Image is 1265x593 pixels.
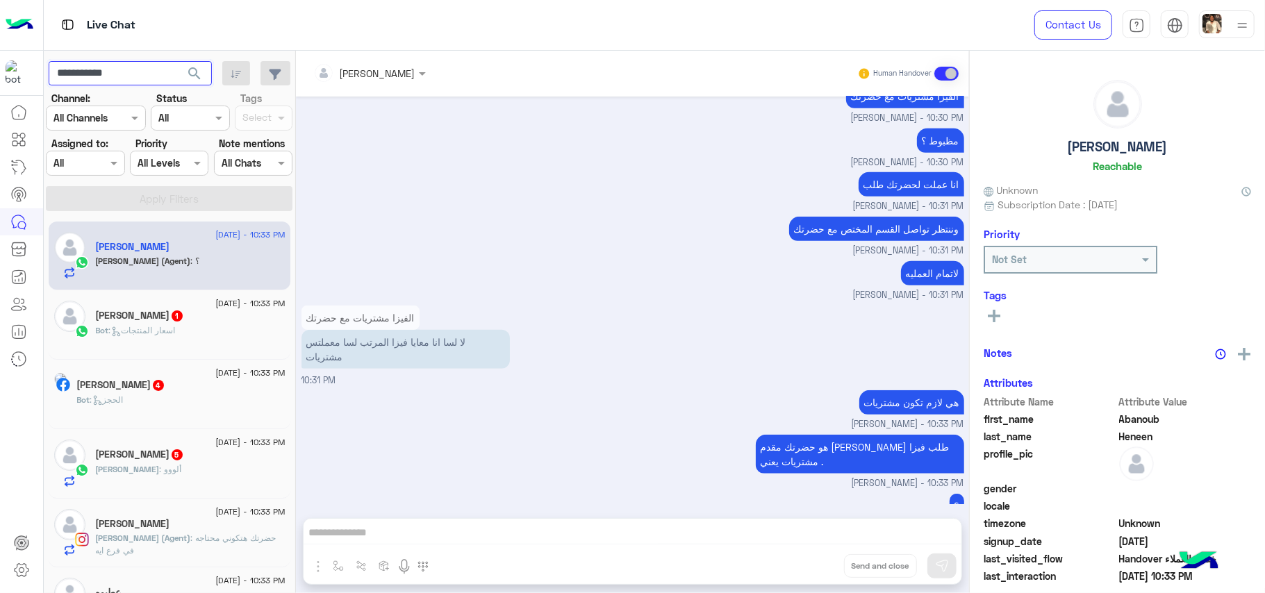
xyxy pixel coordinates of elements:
[172,310,183,321] span: 1
[1129,17,1145,33] img: tab
[984,429,1116,444] span: last_name
[756,435,964,474] p: 21/8/2025, 10:33 PM
[96,256,191,266] span: [PERSON_NAME] (Agent)
[984,228,1020,240] h6: Priority
[1202,14,1222,33] img: userImage
[54,301,85,332] img: defaultAdmin.png
[75,533,89,546] img: Instagram
[215,228,285,241] span: [DATE] - 10:33 PM
[789,217,964,241] p: 21/8/2025, 10:31 PM
[984,289,1251,301] h6: Tags
[160,464,182,474] span: ألووو
[1119,446,1154,481] img: defaultAdmin.png
[851,112,964,125] span: [PERSON_NAME] - 10:30 PM
[54,440,85,471] img: defaultAdmin.png
[984,376,1033,389] h6: Attributes
[984,183,1038,197] span: Unknown
[1119,534,1252,549] span: 2025-08-20T16:13:36.641Z
[984,569,1116,583] span: last_interaction
[1119,394,1252,409] span: Attribute Value
[852,477,964,490] span: [PERSON_NAME] - 10:33 PM
[191,256,200,266] span: ؟
[54,232,85,263] img: defaultAdmin.png
[301,330,510,369] p: 21/8/2025, 10:31 PM
[75,256,89,269] img: WhatsApp
[178,61,212,91] button: search
[1093,160,1142,172] h6: Reachable
[859,390,964,415] p: 21/8/2025, 10:33 PM
[1119,569,1252,583] span: 2025-08-21T19:33:47.513Z
[109,325,176,335] span: : اسعار المنتجات
[156,91,187,106] label: Status
[917,128,964,153] p: 21/8/2025, 10:30 PM
[851,156,964,169] span: [PERSON_NAME] - 10:30 PM
[301,306,420,330] p: 21/8/2025, 10:31 PM
[984,481,1116,496] span: gender
[1167,17,1183,33] img: tab
[96,325,109,335] span: Bot
[1119,499,1252,513] span: null
[96,449,184,460] h5: Ahmed Abdelaziz
[56,378,70,392] img: Facebook
[1238,348,1250,360] img: add
[6,60,31,85] img: 1403182699927242
[186,65,203,82] span: search
[846,84,964,108] p: 21/8/2025, 10:30 PM
[135,136,167,151] label: Priority
[215,367,285,379] span: [DATE] - 10:33 PM
[1034,10,1112,40] a: Contact Us
[96,241,170,253] h5: Abanoub Heneen
[1215,349,1226,360] img: notes
[901,261,964,285] p: 21/8/2025, 10:31 PM
[153,380,164,391] span: 4
[852,418,964,431] span: [PERSON_NAME] - 10:33 PM
[984,516,1116,531] span: timezone
[844,554,917,578] button: Send and close
[301,375,336,385] span: 10:31 PM
[984,412,1116,426] span: first_name
[1119,412,1252,426] span: Abanoub
[96,310,184,321] h5: محمد حلمي
[1119,481,1252,496] span: null
[984,346,1012,359] h6: Notes
[1119,516,1252,531] span: Unknown
[984,394,1116,409] span: Attribute Name
[96,464,160,474] span: [PERSON_NAME]
[46,186,292,211] button: Apply Filters
[984,551,1116,566] span: last_visited_flow
[1234,17,1251,34] img: profile
[1119,551,1252,566] span: Handover خدمة العملاء
[853,200,964,213] span: [PERSON_NAME] - 10:31 PM
[54,509,85,540] img: defaultAdmin.png
[75,324,89,338] img: WhatsApp
[87,16,135,35] p: Live Chat
[1068,139,1168,155] h5: [PERSON_NAME]
[54,373,67,385] img: picture
[873,68,932,79] small: Human Handover
[96,533,191,543] span: [PERSON_NAME] (Agent)
[215,436,285,449] span: [DATE] - 10:33 PM
[1094,81,1141,128] img: defaultAdmin.png
[984,499,1116,513] span: locale
[219,136,285,151] label: Note mentions
[859,172,964,197] p: 21/8/2025, 10:31 PM
[75,463,89,477] img: WhatsApp
[998,197,1118,212] span: Subscription Date : [DATE]
[96,518,170,530] h5: Rana Ahmed
[77,379,165,391] h5: Samaa Tarek
[90,394,124,405] span: : الحجز
[172,449,183,460] span: 5
[77,394,90,405] span: Bot
[1175,537,1223,586] img: hulul-logo.png
[853,244,964,258] span: [PERSON_NAME] - 10:31 PM
[984,534,1116,549] span: signup_date
[215,297,285,310] span: [DATE] - 10:33 PM
[215,574,285,587] span: [DATE] - 10:33 PM
[1119,429,1252,444] span: Heneen
[51,136,108,151] label: Assigned to:
[984,446,1116,478] span: profile_pic
[51,91,90,106] label: Channel:
[853,289,964,302] span: [PERSON_NAME] - 10:31 PM
[1123,10,1150,40] a: tab
[59,16,76,33] img: tab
